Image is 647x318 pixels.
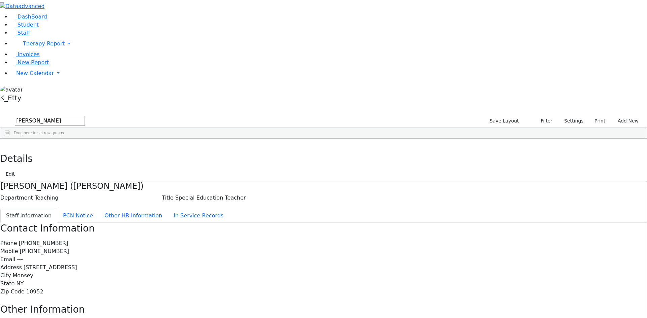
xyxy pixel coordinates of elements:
label: City [0,272,11,280]
a: Student [11,22,39,28]
button: PCN Notice [57,209,99,223]
span: Student [18,22,39,28]
span: New Report [18,59,49,66]
button: Print [587,116,609,126]
label: Department [0,194,33,202]
button: Settings [555,116,586,126]
span: [STREET_ADDRESS] [24,264,77,271]
span: Invoices [18,51,40,58]
a: Invoices [11,51,40,58]
button: Add New [611,116,642,126]
input: Search [15,116,85,126]
a: New Calendar [11,67,647,80]
label: Zip Code [0,288,25,296]
a: DashBoard [11,13,47,20]
button: In Service Records [168,209,229,223]
span: DashBoard [18,13,47,20]
span: [PHONE_NUMBER] [20,248,69,254]
button: Filter [532,116,556,126]
button: Edit [3,169,18,179]
h3: Other Information [0,304,647,315]
span: [PHONE_NUMBER] [19,240,68,246]
a: Therapy Report [11,37,647,50]
label: Phone [0,239,17,247]
span: Teaching [35,195,58,201]
span: NY [16,280,24,287]
label: State [0,280,14,288]
span: Special Education Teacher [175,195,246,201]
span: Therapy Report [23,40,65,47]
span: Drag here to set row groups [14,131,64,135]
span: Monsey [12,272,33,279]
span: New Calendar [16,70,54,76]
button: Staff Information [0,209,57,223]
h4: [PERSON_NAME] ([PERSON_NAME]) [0,181,647,191]
label: Mobile [0,247,18,255]
span: 10952 [26,288,43,295]
button: Other HR Information [99,209,168,223]
span: Staff [18,30,30,36]
label: Email [0,255,15,263]
a: Staff [11,30,30,36]
span: --- [17,256,23,262]
a: New Report [11,59,49,66]
label: Title [162,194,174,202]
label: Address [0,263,22,272]
button: Save Layout [487,116,522,126]
h3: Contact Information [0,223,647,234]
